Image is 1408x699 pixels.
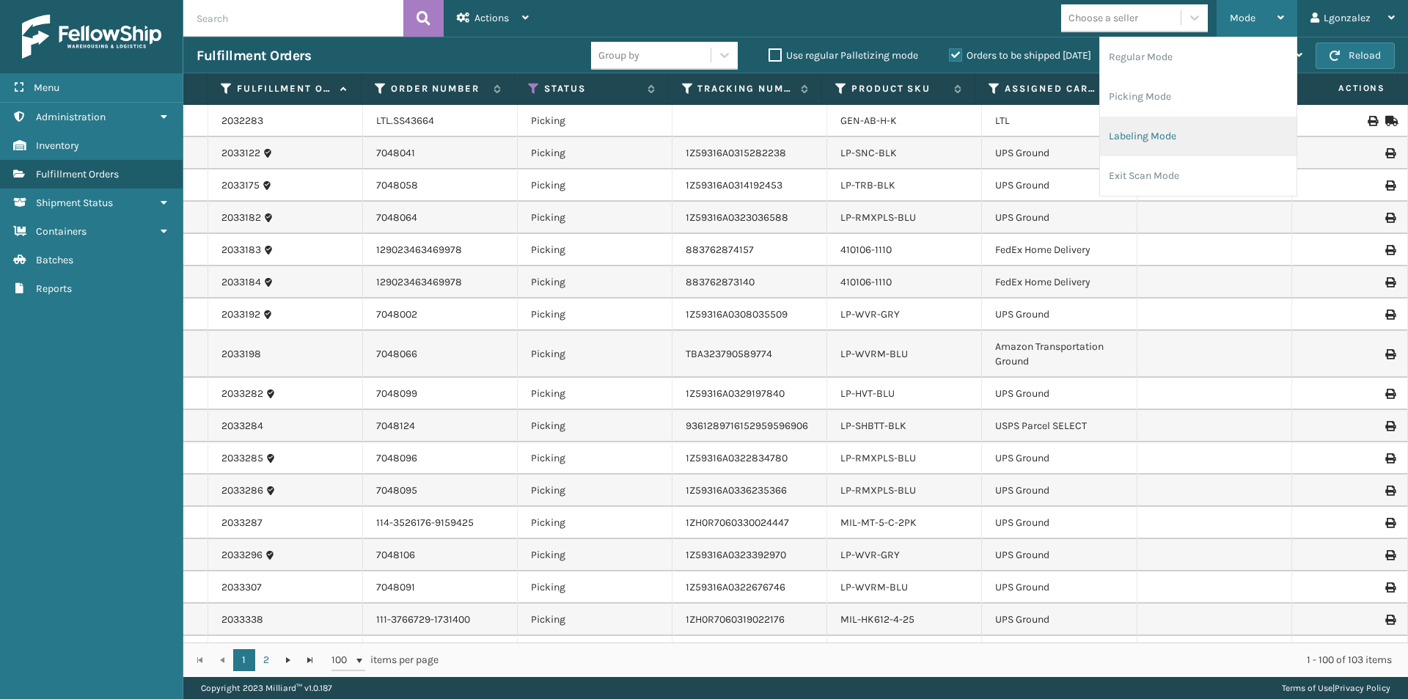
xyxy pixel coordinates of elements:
[686,348,772,360] a: TBA323790589774
[518,604,672,636] td: Picking
[36,225,87,238] span: Containers
[221,275,261,290] a: 2033184
[22,15,161,59] img: logo
[1385,550,1394,560] i: Print Label
[1385,180,1394,191] i: Print Label
[982,266,1137,299] td: FedEx Home Delivery
[36,139,79,152] span: Inventory
[197,47,311,65] h3: Fulfillment Orders
[221,548,263,563] a: 2033296
[518,539,672,571] td: Picking
[982,378,1137,410] td: UPS Ground
[1005,82,1100,95] label: Assigned Carrier Service
[982,331,1137,378] td: Amazon Transportation Ground
[851,82,947,95] label: Product SKU
[949,49,1091,62] label: Orders to be shipped [DATE]
[518,507,672,539] td: Picking
[686,244,754,256] a: 883762874157
[1385,389,1394,399] i: Print Label
[686,179,782,191] a: 1Z59316A0314192453
[840,420,906,432] a: LP-SHBTT-BLK
[982,299,1137,331] td: UPS Ground
[221,483,263,498] a: 2033286
[221,243,261,257] a: 2033183
[221,516,263,530] a: 2033287
[363,604,518,636] td: 111-3766729-1731400
[982,137,1137,169] td: UPS Ground
[363,202,518,234] td: 7048064
[686,387,785,400] a: 1Z59316A0329197840
[840,516,917,529] a: MIL-MT-5-C-2PK
[697,82,793,95] label: Tracking Number
[363,299,518,331] td: 7048002
[518,299,672,331] td: Picking
[1282,677,1390,699] div: |
[1385,245,1394,255] i: Print Label
[840,211,916,224] a: LP-RMXPLS-BLU
[1282,683,1332,693] a: Terms of Use
[982,507,1137,539] td: UPS Ground
[237,82,332,95] label: Fulfillment Order Id
[363,378,518,410] td: 7048099
[36,282,72,295] span: Reports
[304,654,316,666] span: Go to the last page
[518,378,672,410] td: Picking
[36,168,119,180] span: Fulfillment Orders
[982,410,1137,442] td: USPS Parcel SELECT
[686,484,787,497] a: 1Z59316A0336235366
[686,211,788,224] a: 1Z59316A0323036588
[1335,683,1390,693] a: Privacy Policy
[331,649,439,671] span: items per page
[331,653,353,667] span: 100
[686,549,786,561] a: 1Z59316A0323392970
[391,82,486,95] label: Order Number
[686,452,788,464] a: 1Z59316A0322834780
[363,442,518,475] td: 7048096
[1230,12,1255,24] span: Mode
[518,442,672,475] td: Picking
[982,169,1137,202] td: UPS Ground
[363,105,518,137] td: LTL.SS43664
[1385,582,1394,593] i: Print Label
[982,604,1137,636] td: UPS Ground
[221,612,263,627] a: 2033338
[221,211,261,225] a: 2033182
[518,105,672,137] td: Picking
[1385,486,1394,496] i: Print Label
[598,48,639,63] div: Group by
[363,169,518,202] td: 7048058
[363,539,518,571] td: 7048106
[518,331,672,378] td: Picking
[1385,518,1394,528] i: Print Label
[686,147,786,159] a: 1Z59316A0315282238
[840,549,900,561] a: LP-WVR-GRY
[982,539,1137,571] td: UPS Ground
[518,234,672,266] td: Picking
[363,507,518,539] td: 114-3526176-9159425
[518,137,672,169] td: Picking
[982,571,1137,604] td: UPS Ground
[221,387,263,401] a: 2033282
[363,266,518,299] td: 129023463469978
[840,348,908,360] a: LP-WVRM-BLU
[1385,277,1394,288] i: Print Label
[255,649,277,671] a: 2
[686,581,785,593] a: 1Z59316A0322676746
[1100,117,1297,156] li: Labeling Mode
[1368,116,1376,126] i: Print BOL
[221,178,260,193] a: 2033175
[840,452,916,464] a: LP-RMXPLS-BLU
[840,114,897,127] a: GEN-AB-H-K
[840,387,895,400] a: LP-HVT-BLU
[518,202,672,234] td: Picking
[1385,310,1394,320] i: Print Label
[282,654,294,666] span: Go to the next page
[1385,116,1394,126] i: Mark as Shipped
[686,420,808,432] a: 9361289716152959596906
[299,649,321,671] a: Go to the last page
[544,82,639,95] label: Status
[518,169,672,202] td: Picking
[221,146,260,161] a: 2033122
[363,410,518,442] td: 7048124
[1316,43,1395,69] button: Reload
